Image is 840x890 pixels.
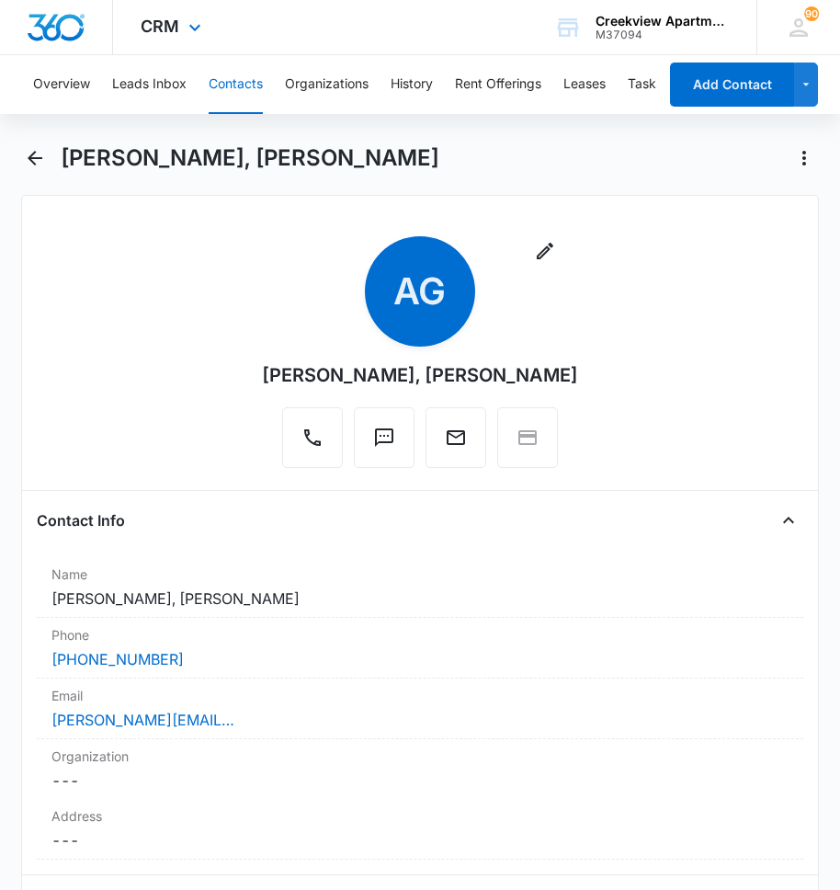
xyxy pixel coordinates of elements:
[51,829,789,851] dd: ---
[285,55,369,114] button: Organizations
[51,648,184,670] a: [PHONE_NUMBER]
[426,436,486,451] a: Email
[282,436,343,451] a: Call
[596,14,730,29] div: account name
[51,747,789,766] label: Organization
[51,709,235,731] a: [PERSON_NAME][EMAIL_ADDRESS][DOMAIN_NAME]
[354,407,414,468] button: Text
[61,144,439,172] h1: [PERSON_NAME], [PERSON_NAME]
[37,739,803,799] div: Organization---
[365,236,475,347] span: AG
[596,29,730,41] div: account id
[112,55,187,114] button: Leads Inbox
[789,143,819,173] button: Actions
[391,55,433,114] button: History
[282,407,343,468] button: Call
[51,770,789,792] dd: ---
[563,55,606,114] button: Leases
[51,686,789,705] label: Email
[426,407,486,468] button: Email
[670,63,794,107] button: Add Contact
[354,436,414,451] a: Text
[51,588,789,610] dd: [PERSON_NAME], [PERSON_NAME]
[141,17,179,36] span: CRM
[804,6,819,21] span: 90
[37,509,125,531] h4: Contact Info
[37,557,803,618] div: Name[PERSON_NAME], [PERSON_NAME]
[33,55,90,114] button: Overview
[628,55,663,114] button: Tasks
[37,679,803,739] div: Email[PERSON_NAME][EMAIL_ADDRESS][DOMAIN_NAME]
[804,6,819,21] div: notifications count
[51,565,789,584] label: Name
[262,361,578,389] div: [PERSON_NAME], [PERSON_NAME]
[51,625,789,645] label: Phone
[774,506,803,535] button: Close
[21,143,50,173] button: Back
[37,799,803,860] div: Address---
[209,55,263,114] button: Contacts
[37,618,803,679] div: Phone[PHONE_NUMBER]
[455,55,541,114] button: Rent Offerings
[51,806,789,826] label: Address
